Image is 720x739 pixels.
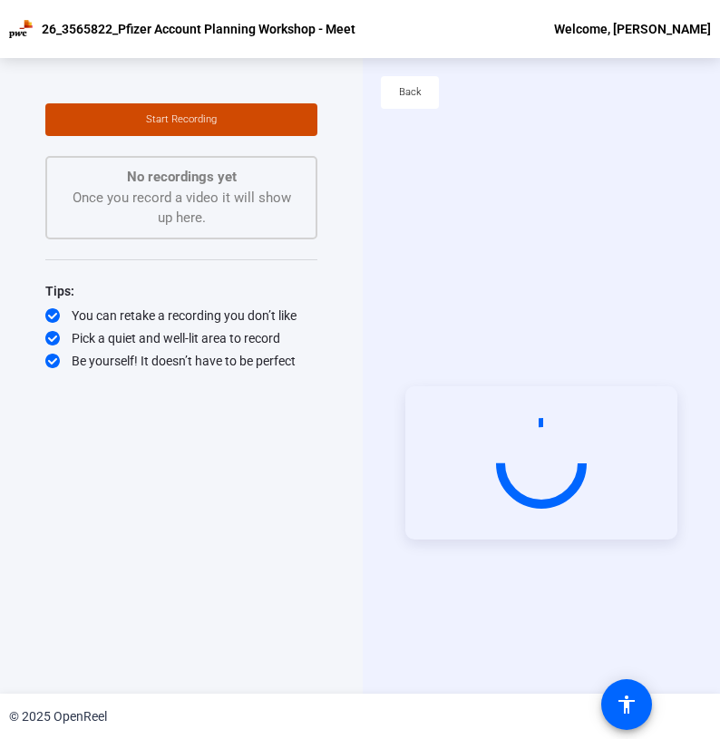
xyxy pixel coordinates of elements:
[381,76,439,109] button: Back
[9,707,107,726] div: © 2025 OpenReel
[616,694,637,715] mat-icon: accessibility
[45,329,317,347] div: Pick a quiet and well-lit area to record
[146,113,217,125] span: Start Recording
[9,20,33,38] img: OpenReel logo
[45,103,317,136] button: Start Recording
[65,167,297,188] p: No recordings yet
[45,306,317,325] div: You can retake a recording you don’t like
[65,167,297,229] div: Once you record a video it will show up here.
[399,79,422,106] span: Back
[554,18,711,40] div: Welcome, [PERSON_NAME]
[45,352,317,370] div: Be yourself! It doesn’t have to be perfect
[45,280,317,302] div: Tips:
[42,18,355,40] p: 26_3565822_Pfizer Account Planning Workshop - Meet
